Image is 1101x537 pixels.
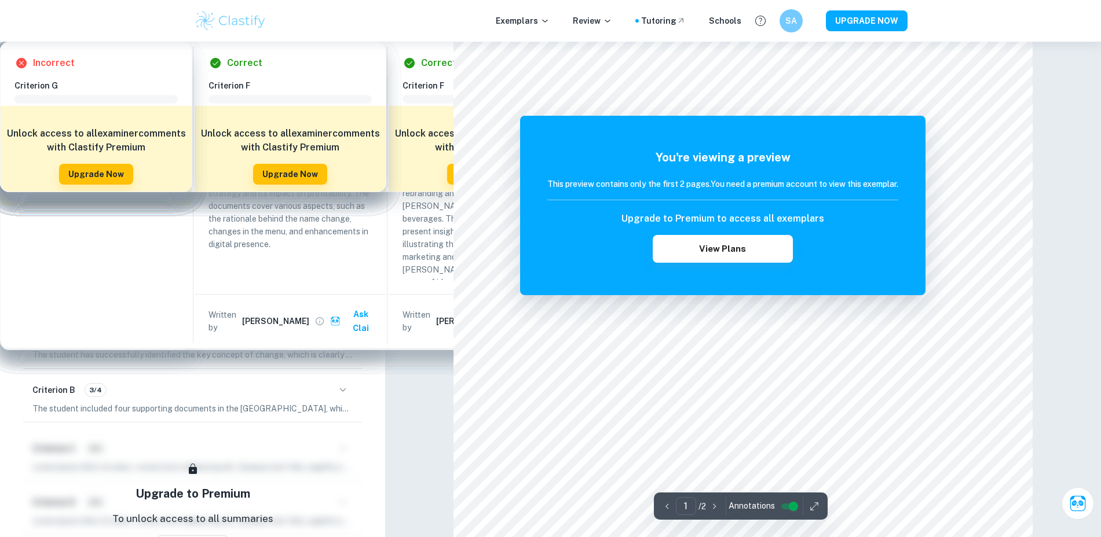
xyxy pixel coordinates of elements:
h6: This preview contains only the first 2 pages. You need a premium account to view this exemplar. [547,178,898,190]
h5: Upgrade to Premium [136,485,250,502]
h6: Upgrade to Premium to access all exemplars [621,212,824,226]
p: Exemplars [496,14,550,27]
button: SA [780,9,803,32]
p: / 2 [698,500,706,513]
button: Help and Feedback [751,11,770,31]
button: Upgrade Now [59,164,133,185]
p: Written by [209,308,240,334]
h5: You're viewing a preview [547,149,898,166]
span: Annotations [729,500,775,512]
button: UPGRADE NOW [826,10,908,31]
p: The student's supporting documents are relevant and sufficiently in-depth as they focus on [PERSO... [209,149,372,251]
h6: Criterion F [403,79,575,92]
a: Tutoring [641,14,686,27]
h6: Criterion F [209,79,381,92]
h6: Correct [227,56,262,70]
button: View full profile [312,313,328,329]
h6: Correct [421,56,456,70]
p: The student included four supporting documents in the [GEOGRAPHIC_DATA], which effectively explor... [32,402,353,415]
img: clai.svg [330,316,341,327]
button: Ask Clai [1062,487,1094,520]
button: Upgrade Now [447,164,521,185]
h6: Unlock access to all examiner comments with Clastify Premium [6,127,186,155]
h6: Incorrect [33,56,75,70]
h6: Unlock access to all examiner comments with Clastify Premium [394,127,574,155]
p: Written by [403,308,434,334]
h6: SA [784,14,798,27]
h6: Unlock access to all examiner comments with Clastify Premium [200,127,380,155]
h6: [PERSON_NAME] [242,315,309,328]
button: View Plans [653,235,793,263]
img: Clastify logo [194,9,268,32]
p: To unlock access to all summaries [112,512,273,527]
button: Upgrade Now [253,164,327,185]
h6: Criterion G [14,79,187,92]
span: 3/4 [85,385,106,395]
a: Schools [709,14,741,27]
h6: [PERSON_NAME] [436,315,503,328]
h6: Criterion B [32,384,75,396]
p: Review [573,14,612,27]
p: The student has included a variety of perspectives in the [GEOGRAPHIC_DATA], such as the risks as... [403,149,566,289]
button: Ask Clai [328,304,381,339]
p: The student has successfully identified the key concept of change, which is clearly indicated on ... [32,348,353,361]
